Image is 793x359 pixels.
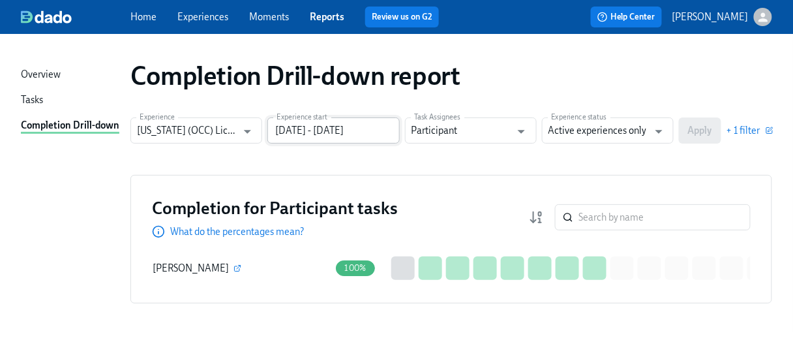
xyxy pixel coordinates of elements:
div: Completion Drill-down [21,119,119,134]
button: Open [649,121,669,142]
div: Overview [21,68,61,83]
input: Search by name [578,204,751,230]
button: Open [511,121,531,142]
a: Experiences [177,11,228,23]
p: [PERSON_NAME] [672,10,749,23]
p: What do the percentages mean? [170,225,304,238]
a: Moments [249,11,289,23]
button: [PERSON_NAME] [672,8,772,26]
a: Reports [310,11,344,23]
img: dado [21,10,72,23]
h1: Completion Drill-down report [130,60,460,91]
a: Completion Drill-down [21,119,120,134]
h3: Completion for Participant tasks [152,196,398,220]
span: Help Center [597,10,655,23]
a: Tasks [21,93,120,108]
button: Help Center [591,7,662,27]
a: Overview [21,68,120,83]
div: Tasks [21,93,43,108]
span: [PERSON_NAME] [153,262,229,274]
button: Open [237,121,258,142]
button: Review us on G2 [365,7,439,27]
a: Review us on G2 [372,10,432,23]
svg: Completion rate (low to high) [529,210,545,225]
span: 100% [337,263,374,273]
a: Home [130,11,157,23]
a: dado [21,10,130,23]
button: + 1 filter [726,124,772,137]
